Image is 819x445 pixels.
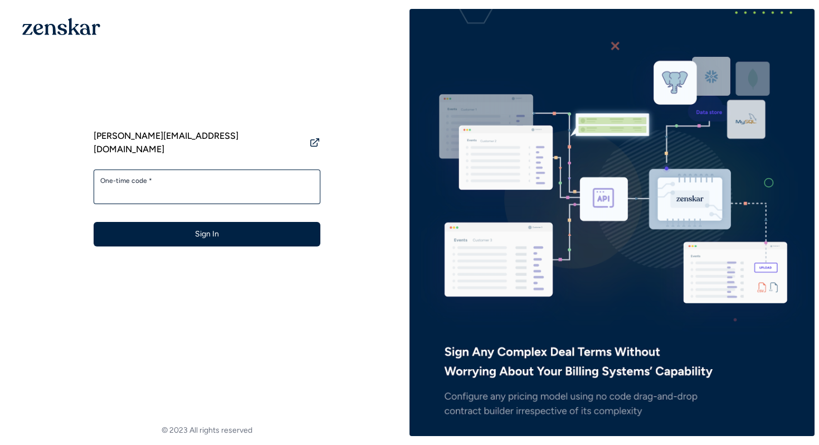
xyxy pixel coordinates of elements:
label: One-time code * [100,176,314,185]
span: [PERSON_NAME][EMAIL_ADDRESS][DOMAIN_NAME] [94,129,305,156]
footer: © 2023 All rights reserved [4,425,409,436]
img: 1OGAJ2xQqyY4LXKgY66KYq0eOWRCkrZdAb3gUhuVAqdWPZE9SRJmCz+oDMSn4zDLXe31Ii730ItAGKgCKgCCgCikA4Av8PJUP... [22,18,100,35]
button: Sign In [94,222,320,246]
